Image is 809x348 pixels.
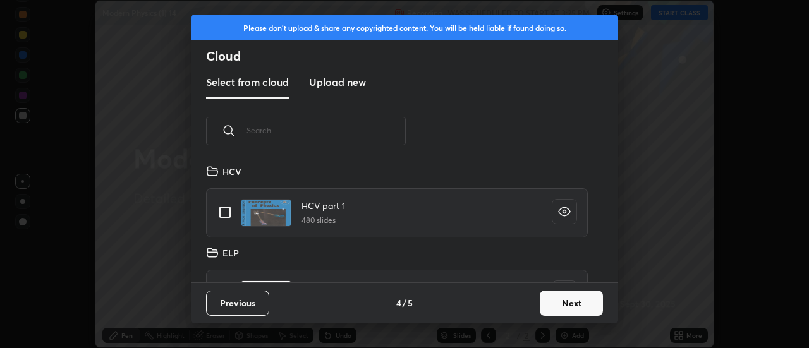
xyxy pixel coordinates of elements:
[206,75,289,90] h3: Select from cloud
[241,199,291,227] img: 1744114499O9C2OI.pdf
[301,215,345,226] h5: 480 slides
[540,291,603,316] button: Next
[408,296,413,309] h4: 5
[301,280,326,294] h4: ELP
[301,199,345,212] h4: HCV part 1
[309,75,366,90] h3: Upload new
[396,296,401,309] h4: 4
[191,160,603,282] div: grid
[222,246,239,260] h4: ELP
[241,280,291,308] img: 1744286730325Q4C.pdf
[403,296,406,309] h4: /
[222,165,241,178] h4: HCV
[191,15,618,40] div: Please don't upload & share any copyrighted content. You will be held liable if found doing so.
[246,104,406,157] input: Search
[206,291,269,316] button: Previous
[206,48,618,64] h2: Cloud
